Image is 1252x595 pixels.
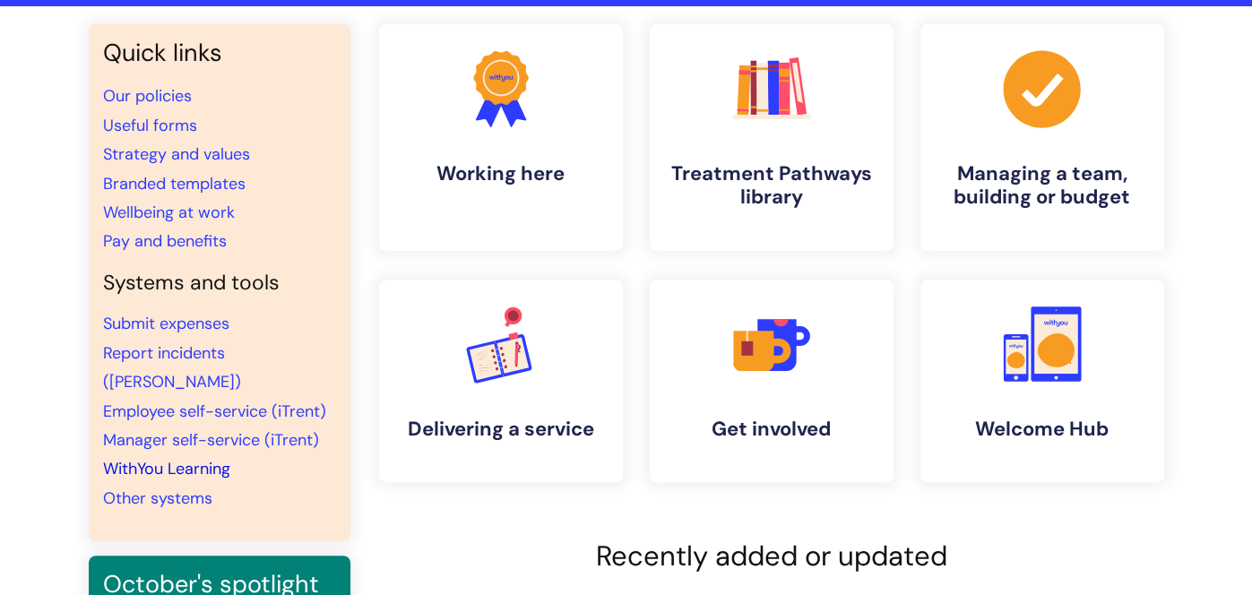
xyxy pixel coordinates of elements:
a: Other systems [103,487,212,509]
a: Our policies [103,85,192,107]
h4: Working here [393,162,609,185]
h4: Treatment Pathways library [664,162,879,210]
h4: Welcome Hub [935,418,1150,441]
h4: Delivering a service [393,418,609,441]
a: Welcome Hub [920,280,1164,482]
h4: Systems and tools [103,271,336,296]
a: Report incidents ([PERSON_NAME]) [103,342,241,392]
a: Pay and benefits [103,230,227,252]
a: Strategy and values [103,143,250,165]
a: WithYou Learning [103,458,230,479]
a: Manager self-service (iTrent) [103,429,319,451]
h3: Quick links [103,39,336,67]
h2: Recently added or updated [379,539,1164,573]
a: Useful forms [103,115,197,136]
a: Branded templates [103,173,246,194]
h4: Get involved [664,418,879,441]
a: Working here [379,24,623,251]
a: Submit expenses [103,313,229,334]
a: Wellbeing at work [103,202,235,223]
a: Managing a team, building or budget [920,24,1164,251]
a: Get involved [650,280,894,482]
a: Delivering a service [379,280,623,482]
a: Treatment Pathways library [650,24,894,251]
h4: Managing a team, building or budget [935,162,1150,210]
a: Employee self-service (iTrent) [103,401,326,422]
